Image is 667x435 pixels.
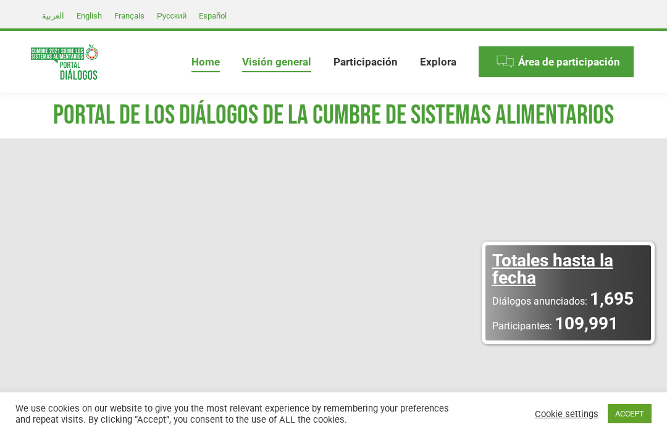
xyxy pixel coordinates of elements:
span: Home [191,56,220,69]
h1: PORTAL DE LOS DIÁLOGOS DE LA CUMBRE DE SISTEMAS ALIMENTARIOS [31,99,636,132]
span: English [77,11,102,20]
a: Русский [151,8,193,23]
span: Español [199,11,227,20]
div: Totales hasta la fecha [492,252,644,287]
span: Русский [157,11,187,20]
span: Participantes: [492,320,552,332]
img: Menu icon [496,53,514,71]
span: 109,991 [555,313,618,334]
span: Área de participación [518,56,620,69]
a: Cookie settings [535,408,598,420]
span: 1,695 [590,289,634,309]
a: English [70,8,108,23]
span: Explora [420,56,456,69]
a: Participantes: 109,991 [492,315,644,333]
span: العربية [42,11,64,20]
span: Participación [333,56,398,69]
a: ACCEPT [608,404,652,423]
span: Diálogos anunciados: [492,295,587,307]
a: Español [193,8,233,23]
a: Diálogos anunciados: 1,695 [492,290,644,308]
img: Food Systems Summit Dialogues [31,44,98,80]
a: Français [108,8,151,23]
div: We use cookies on our website to give you the most relevant experience by remembering your prefer... [15,403,461,425]
span: Français [114,11,145,20]
span: Visión general [242,56,311,69]
a: العربية [36,8,70,23]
